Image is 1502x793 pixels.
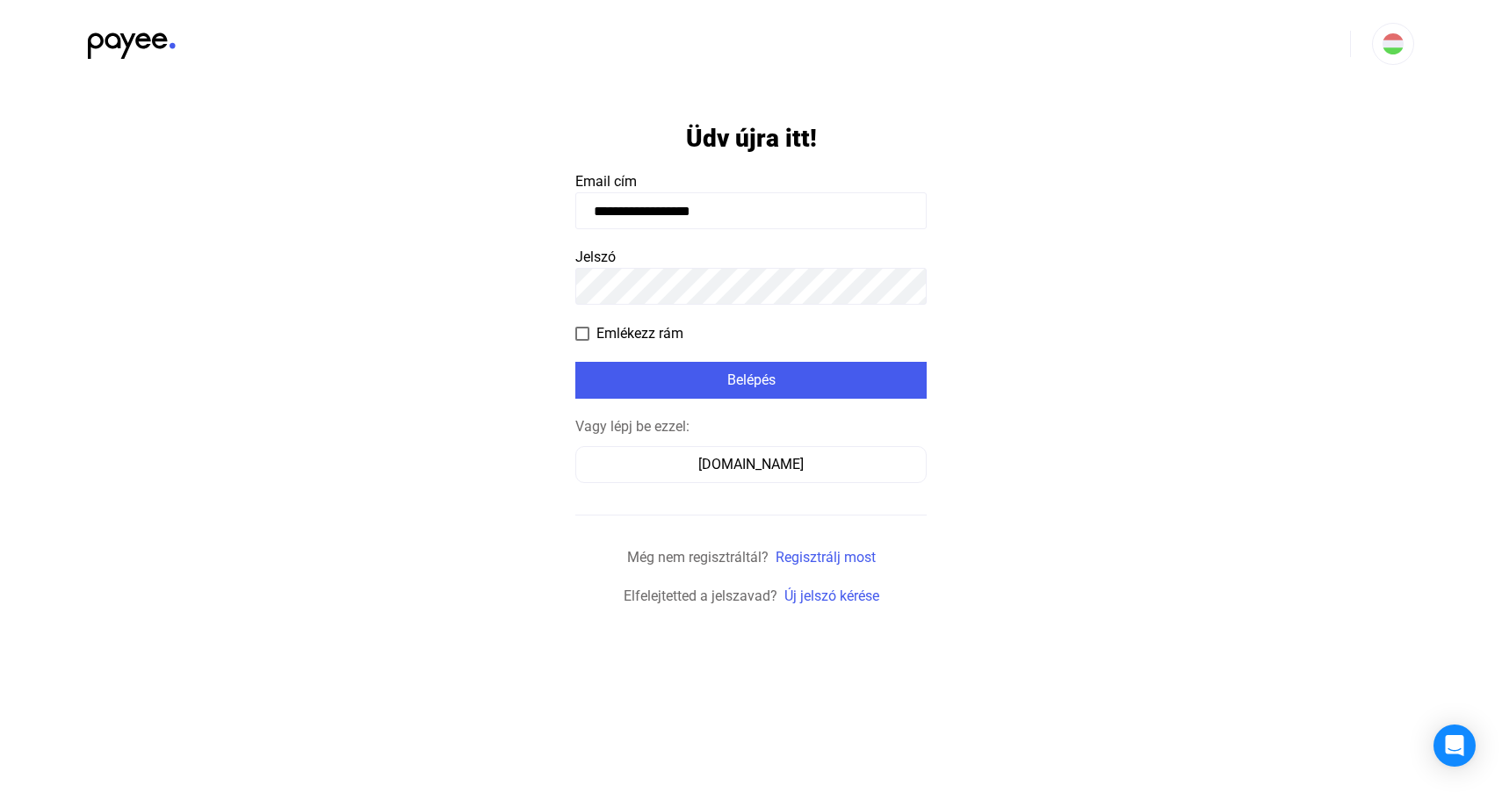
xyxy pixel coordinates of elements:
div: Vagy lépj be ezzel: [575,416,927,437]
h1: Üdv újra itt! [686,123,817,154]
span: Emlékezz rám [596,323,683,344]
a: Regisztrálj most [776,549,876,566]
button: [DOMAIN_NAME] [575,446,927,483]
div: [DOMAIN_NAME] [581,454,921,475]
span: Még nem regisztráltál? [627,549,769,566]
a: [DOMAIN_NAME] [575,456,927,472]
span: Jelszó [575,249,616,265]
span: Email cím [575,173,637,190]
img: black-payee-blue-dot.svg [88,23,176,59]
span: Elfelejtetted a jelszavad? [624,588,777,604]
img: HU [1383,33,1404,54]
a: Új jelszó kérése [784,588,879,604]
button: HU [1372,23,1414,65]
button: Belépés [575,362,927,399]
div: Open Intercom Messenger [1433,725,1476,767]
div: Belépés [581,370,921,391]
